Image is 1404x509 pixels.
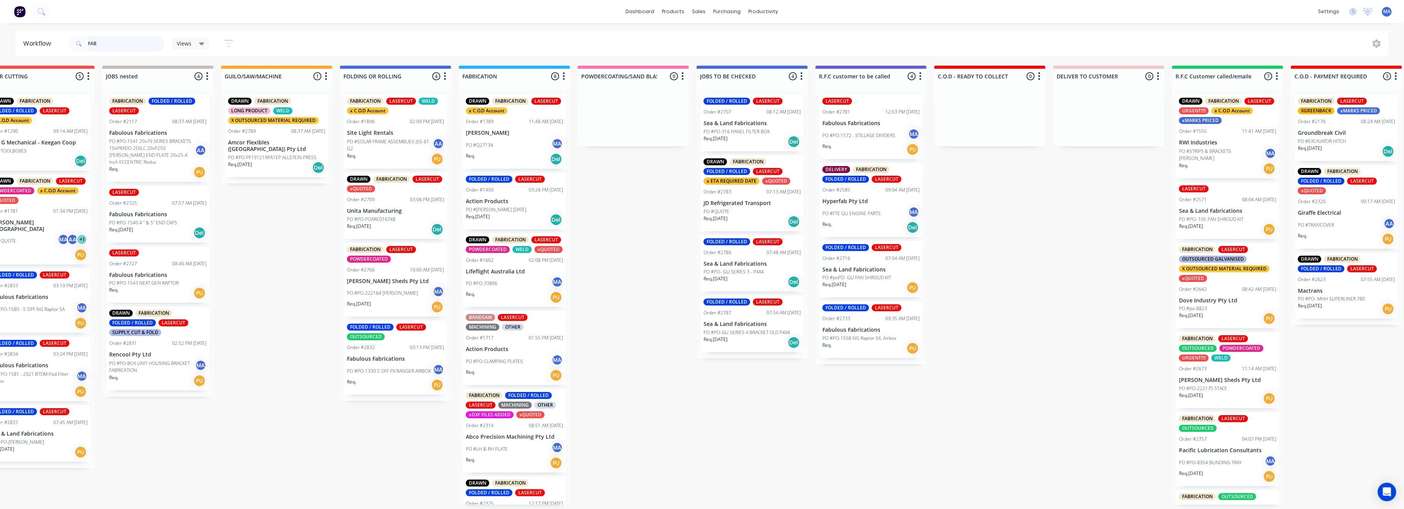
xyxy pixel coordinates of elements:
[822,281,846,288] p: Req. [DATE]
[273,107,293,114] div: WELD
[819,95,923,159] div: LASERCUTOrder #278112:03 PM [DATE]Fabulous FabricationsPO #PO-1572 - STILLAGE DIVIDERSMAReq.PU
[40,271,69,278] div: LASERCUT
[466,153,475,159] p: Req.
[53,282,88,289] div: 03:19 PM [DATE]
[492,236,529,243] div: FABRICATION
[1361,276,1395,283] div: 07:55 AM [DATE]
[753,238,783,245] div: LASERCUT
[1263,312,1275,325] div: PU
[766,309,801,316] div: 07:54 AM [DATE]
[1265,148,1276,159] div: MA
[466,187,494,193] div: Order #1450
[1337,107,1380,114] div: xMARKS PRICED
[1298,222,1334,229] p: PO #TRAY/COVER
[106,246,210,303] div: LASERCUTOrder #272708:40 AM [DATE]Fabulous FabricationsPO #PO-1543 NEXT GEN RAPTORReq.PU
[822,176,869,183] div: FOLDED / ROLLED
[1179,107,1209,114] div: URGENT!!!!
[76,234,88,245] div: + 1
[513,246,532,253] div: WELD
[704,299,750,305] div: FOLDED / ROLLED
[466,246,510,253] div: POWDERCOATED
[529,257,563,264] div: 02:08 PM [DATE]
[172,260,206,267] div: 08:40 AM [DATE]
[109,287,118,294] p: Req.
[1242,128,1276,135] div: 11:41 AM [DATE]
[347,196,375,203] div: Order #2709
[109,118,137,125] div: Order #2117
[704,168,750,175] div: FOLDED / ROLLED
[531,98,561,105] div: LASERCUT
[466,291,475,298] p: Req.
[177,39,191,48] span: Views
[822,187,850,193] div: Order #2585
[413,176,442,183] div: LASERCUT
[1295,165,1398,249] div: DRAWNFABRICATIONFOLDED / ROLLEDLASERCUTxQUOTEDOrder #232009:17 AM [DATE]Giraffe ElectricalPO #TRA...
[700,155,804,231] div: DRAWNFABRICATIONFOLDED / ROLLEDLASERCUTx ETA REQUIRED DATExQUOTEDOrder #278307:13 AM [DATE]JD Ref...
[704,215,727,222] p: Req. [DATE]
[1179,196,1207,203] div: Order #2571
[1179,162,1188,169] p: Req.
[193,166,206,178] div: PU
[822,221,832,228] p: Req.
[228,98,252,105] div: DRAWN
[1324,168,1361,175] div: FABRICATION
[704,135,727,142] p: Req. [DATE]
[551,138,563,149] div: MA
[822,274,891,281] p: PO #poPO- GU FAN SHROUD KIT
[531,236,561,243] div: LASERCUT
[1179,128,1207,135] div: Order #1555
[466,314,495,321] div: BANDSAW
[463,173,566,229] div: FOLDED / ROLLEDLASERCUTOrder #145003:26 PM [DATE]Action ProductsPO #[PERSON_NAME] [DATE]Req.[DATE...
[159,319,188,326] div: LASERCUT
[788,215,800,228] div: Del
[704,268,764,275] p: PO #PO- GU SERIES 3 - P4X4
[149,98,195,105] div: FOLDED / ROLLED
[1179,98,1203,105] div: DRAWN
[704,109,731,115] div: Order #2707
[788,136,800,148] div: Del
[819,241,923,298] div: FOLDED / ROLLEDLASERCUTOrder #271607:04 AM [DATE]Sea & Land FabricationsPO #poPO- GU FAN SHROUD K...
[1205,98,1242,105] div: FABRICATION
[704,261,801,267] p: Sea & Land Fabrications
[106,186,210,243] div: LASERCUTOrder #272507:57 AM [DATE]Fabulous FabricationsPO #PO-1540 4 " & 5" END CAPSReq.[DATE]Del
[109,189,139,196] div: LASERCUT
[109,211,206,218] p: Fabulous Fabrications
[347,107,389,114] div: x C.O.D Account
[109,249,139,256] div: LASERCUT
[344,321,447,395] div: FOLDED / ROLLEDLASERCUTOUTSOURCEDOrder #283203:13 PM [DATE]Fabulous FabricationsPO #PO-1330 5 OFF...
[907,282,919,294] div: PU
[885,187,920,193] div: 09:04 AM [DATE]
[1211,107,1253,114] div: x C.O.D Account
[819,301,923,358] div: FOLDED / ROLLEDLASERCUTOrder #273309:35 AM [DATE]Fabulous FabricationsPO #PO-1558 NG Raptor SIL A...
[466,118,494,125] div: Order #1389
[822,166,850,173] div: DELIVERY
[885,315,920,322] div: 09:35 AM [DATE]
[106,95,210,182] div: FABRICATIONFOLDED / ROLLEDLASERCUTOrder #211708:37 AM [DATE]Fabulous FabricationsPO #PO-1541 20x7...
[347,256,391,263] div: POWDERCOATED
[1298,302,1322,309] p: Req. [DATE]
[109,200,137,207] div: Order #2725
[463,95,566,169] div: DRAWNFABRICATIONLASERCUTx C.O.D AccountOrder #138911:48 AM [DATE][PERSON_NAME]PO #Q27134MAReq.Del
[1179,286,1207,293] div: Order #2642
[466,280,497,287] p: PO #PO-33806
[37,187,79,194] div: x C.O.D Account
[225,95,328,177] div: DRAWNFABRICATIONLONG PRODUCTWELDX OUTSOURCED MATERIAL REQUIREDOrder #278908:37 AM [DATE]Amcor Fle...
[396,324,426,331] div: LASERCUT
[1298,98,1335,105] div: FABRICATION
[1298,130,1395,136] p: Groundbreak Civil
[498,314,528,321] div: LASERCUT
[1242,286,1276,293] div: 08:42 AM [DATE]
[822,244,869,251] div: FOLDED / ROLLED
[228,107,271,114] div: LONG PRODUCT
[822,255,850,262] div: Order #2716
[704,208,729,215] p: PO #QUOTE
[1179,216,1243,223] p: PO #PO- 105 FAN SHROUD KIT
[109,310,133,317] div: DRAWN
[74,155,87,167] div: Del
[53,208,88,215] div: 01:34 PM [DATE]
[347,185,375,192] div: xQUOTED
[1382,303,1394,315] div: PU
[1347,178,1377,185] div: LASERCUT
[1298,178,1345,185] div: FOLDED / ROLLED
[1298,295,1365,302] p: PO #PO- MHH SUPERLINER 780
